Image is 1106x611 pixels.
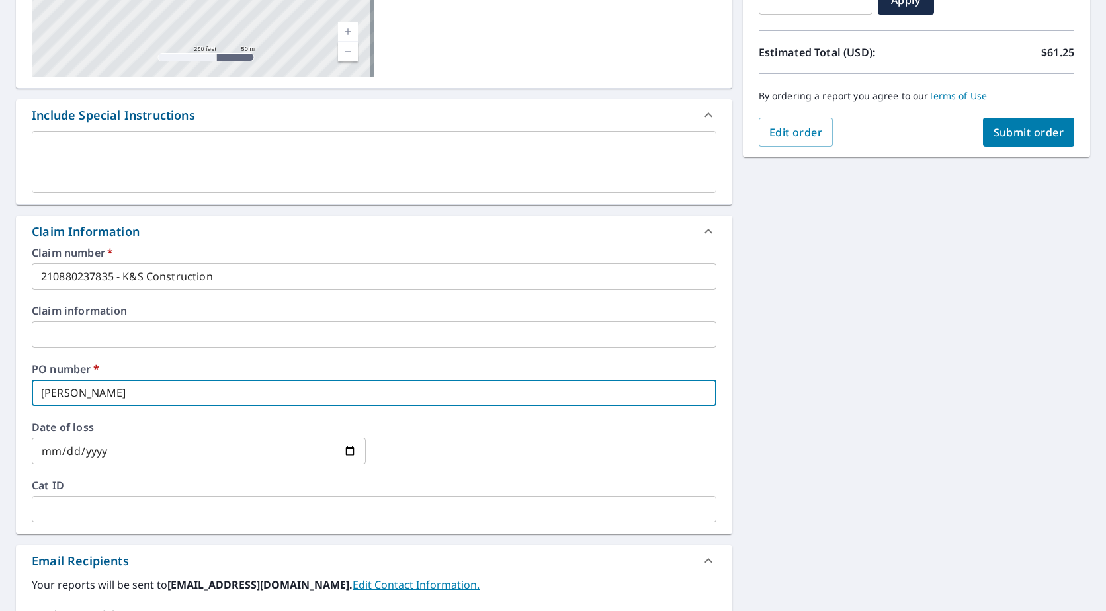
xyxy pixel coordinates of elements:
[32,364,716,374] label: PO number
[32,577,716,592] label: Your reports will be sent to
[353,577,480,592] a: EditContactInfo
[929,89,988,102] a: Terms of Use
[32,305,716,316] label: Claim information
[16,216,732,247] div: Claim Information
[769,125,823,140] span: Edit order
[759,44,917,60] p: Estimated Total (USD):
[1041,44,1074,60] p: $61.25
[338,22,358,42] a: Current Level 17, Zoom In
[32,106,195,124] div: Include Special Instructions
[338,42,358,61] a: Current Level 17, Zoom Out
[983,118,1075,147] button: Submit order
[32,480,716,491] label: Cat ID
[759,118,833,147] button: Edit order
[32,422,366,432] label: Date of loss
[32,247,716,258] label: Claim number
[16,545,732,577] div: Email Recipients
[32,223,140,241] div: Claim Information
[167,577,353,592] b: [EMAIL_ADDRESS][DOMAIN_NAME].
[16,99,732,131] div: Include Special Instructions
[32,552,129,570] div: Email Recipients
[994,125,1064,140] span: Submit order
[759,90,1074,102] p: By ordering a report you agree to our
